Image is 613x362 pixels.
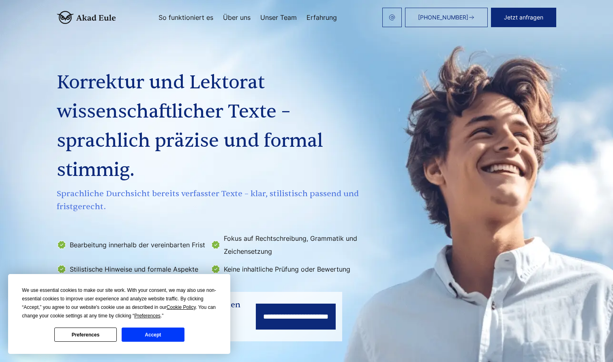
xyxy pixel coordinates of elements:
button: Accept [122,328,184,342]
li: Fokus auf Rechtschreibung, Grammatik und Zeichensetzung [211,232,360,258]
img: email [389,14,395,21]
a: Unser Team [260,14,297,21]
span: Preferences [134,313,161,319]
li: Keine inhaltliche Prüfung oder Bewertung [211,263,360,276]
button: Preferences [54,328,117,342]
div: We use essential cookies to make our site work. With your consent, we may also use non-essential ... [22,286,216,320]
span: Cookie Policy [167,304,196,310]
a: Über uns [223,14,251,21]
h1: Korrektur und Lektorat wissenschaftlicher Texte – sprachlich präzise und formal stimmig. [57,68,362,185]
span: Sprachliche Durchsicht bereits verfasster Texte – klar, stilistisch passend und fristgerecht. [57,187,362,213]
div: Cookie Consent Prompt [8,274,230,354]
li: Bearbeitung innerhalb der vereinbarten Frist [57,232,206,258]
a: Erfahrung [306,14,337,21]
span: [PHONE_NUMBER] [418,14,468,21]
button: Jetzt anfragen [491,8,556,27]
a: [PHONE_NUMBER] [405,8,488,27]
img: logo [57,11,116,24]
a: So funktioniert es [159,14,213,21]
li: Stilistische Hinweise und formale Aspekte [57,263,206,276]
